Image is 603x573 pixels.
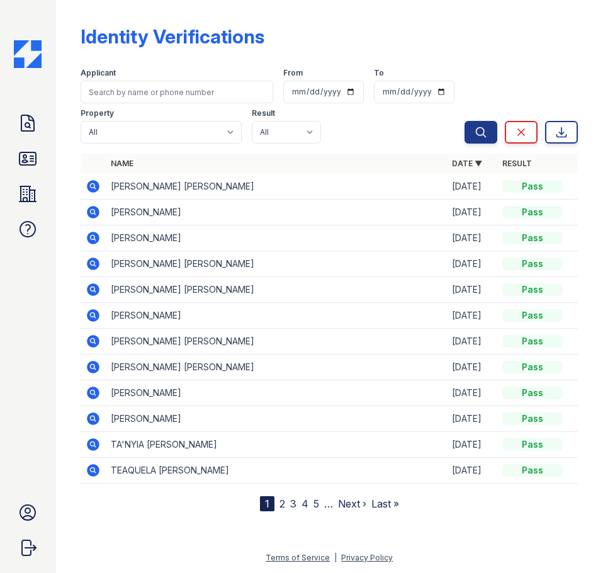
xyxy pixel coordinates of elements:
td: TA'NYIA [PERSON_NAME] [106,432,447,458]
div: 1 [260,496,274,511]
label: From [283,68,303,78]
td: [PERSON_NAME] [106,406,447,432]
td: [DATE] [447,458,497,484]
td: [PERSON_NAME] [PERSON_NAME] [106,251,447,277]
div: Pass [502,180,563,193]
td: [DATE] [447,174,497,200]
td: [PERSON_NAME] [PERSON_NAME] [106,174,447,200]
td: [DATE] [447,225,497,251]
td: [DATE] [447,251,497,277]
a: 4 [301,497,308,510]
div: Pass [502,206,563,218]
td: [PERSON_NAME] [106,380,447,406]
div: Pass [502,232,563,244]
span: … [324,496,333,511]
div: Pass [502,412,563,425]
td: [DATE] [447,277,497,303]
label: Applicant [81,68,116,78]
a: Privacy Policy [341,553,393,562]
div: Pass [502,438,563,451]
td: [DATE] [447,303,497,329]
a: Result [502,159,532,168]
td: [DATE] [447,355,497,380]
a: Date ▼ [452,159,482,168]
td: [PERSON_NAME] [106,303,447,329]
div: Pass [502,464,563,477]
a: Terms of Service [266,553,330,562]
td: [PERSON_NAME] [106,225,447,251]
label: Result [252,108,275,118]
label: To [374,68,384,78]
div: Pass [502,283,563,296]
td: [DATE] [447,329,497,355]
div: Pass [502,258,563,270]
img: CE_Icon_Blue-c292c112584629df590d857e76928e9f676e5b41ef8f769ba2f05ee15b207248.png [14,40,42,68]
td: [DATE] [447,432,497,458]
td: TEAQUELA [PERSON_NAME] [106,458,447,484]
div: Pass [502,361,563,373]
td: [PERSON_NAME] [PERSON_NAME] [106,329,447,355]
a: Next › [338,497,366,510]
label: Property [81,108,114,118]
td: [PERSON_NAME] [PERSON_NAME] [106,355,447,380]
td: [PERSON_NAME] [106,200,447,225]
a: Last » [371,497,399,510]
div: Pass [502,335,563,348]
td: [DATE] [447,200,497,225]
td: [PERSON_NAME] [PERSON_NAME] [106,277,447,303]
a: 5 [313,497,319,510]
td: [DATE] [447,380,497,406]
a: 3 [290,497,296,510]
div: Pass [502,387,563,399]
a: 2 [279,497,285,510]
a: Name [111,159,133,168]
div: Pass [502,309,563,322]
div: Identity Verifications [81,25,264,48]
input: Search by name or phone number [81,81,273,103]
td: [DATE] [447,406,497,432]
div: | [334,553,337,562]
